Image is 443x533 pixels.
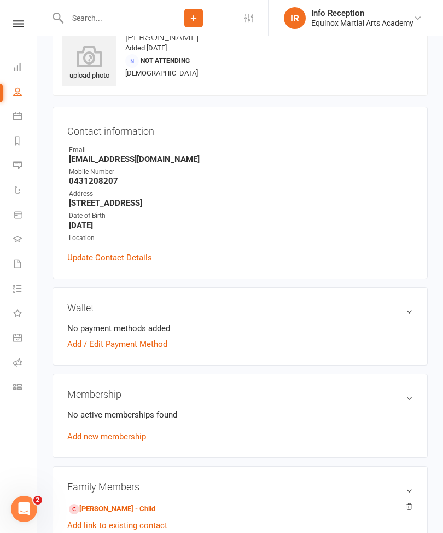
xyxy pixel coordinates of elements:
[67,519,167,532] a: Add link to existing contact
[311,8,413,18] div: Info Reception
[67,251,152,264] a: Update Contact Details
[67,432,146,442] a: Add new membership
[69,221,413,230] strong: [DATE]
[69,154,413,164] strong: [EMAIL_ADDRESS][DOMAIN_NAME]
[13,56,38,80] a: Dashboard
[69,167,413,177] div: Mobile Number
[69,198,413,208] strong: [STREET_ADDRESS]
[67,322,413,335] li: No payment methods added
[69,211,413,221] div: Date of Birth
[67,302,413,314] h3: Wallet
[13,105,38,130] a: Calendar
[13,204,38,228] a: Product Sales
[67,389,413,400] h3: Membership
[13,80,38,105] a: People
[13,327,38,351] a: General attendance kiosk mode
[125,69,198,77] span: [DEMOGRAPHIC_DATA]
[69,233,413,244] div: Location
[311,18,413,28] div: Equinox Martial Arts Academy
[67,481,413,493] h3: Family Members
[69,189,413,199] div: Address
[64,10,156,26] input: Search...
[62,32,418,43] h3: [PERSON_NAME]
[284,7,306,29] div: IR
[125,44,167,52] time: Added [DATE]
[141,57,190,65] span: Not Attending
[13,302,38,327] a: What's New
[67,338,167,351] a: Add / Edit Payment Method
[11,496,37,522] iframe: Intercom live chat
[67,121,413,137] h3: Contact information
[13,376,38,401] a: Class kiosk mode
[69,176,413,186] strong: 0431208207
[13,130,38,154] a: Reports
[67,408,413,421] p: No active memberships found
[13,351,38,376] a: Roll call kiosk mode
[33,496,42,505] span: 2
[62,45,116,82] div: upload photo
[69,145,413,155] div: Email
[69,503,155,515] a: [PERSON_NAME] - Child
